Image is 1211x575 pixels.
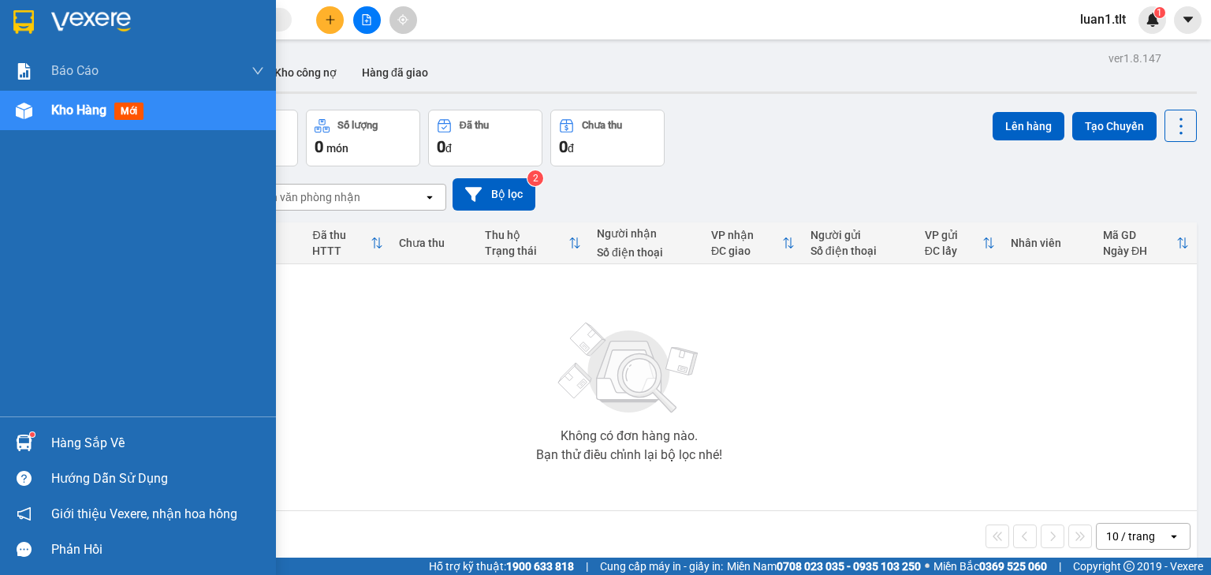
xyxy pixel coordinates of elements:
th: Toggle SortBy [477,222,590,264]
th: Toggle SortBy [703,222,803,264]
span: 0 [315,137,323,156]
span: caret-down [1181,13,1195,27]
strong: 0369 525 060 [979,560,1047,573]
div: Bạn thử điều chỉnh lại bộ lọc nhé! [536,449,722,461]
div: ĐC lấy [925,245,982,257]
div: Ngày ĐH [1103,245,1176,257]
div: Người nhận [597,227,695,240]
span: question-circle [17,471,32,486]
span: | [586,558,588,575]
button: Lên hàng [993,112,1064,140]
div: Trạng thái [485,245,569,257]
th: Toggle SortBy [304,222,390,264]
div: VP gửi [925,229,982,241]
svg: open [423,191,436,203]
div: Đã thu [460,120,489,131]
span: Miền Bắc [933,558,1047,575]
span: | [1059,558,1061,575]
div: Nhân viên [1011,237,1087,249]
span: aim [397,14,408,25]
button: file-add [353,6,381,34]
th: Toggle SortBy [917,222,1003,264]
div: Hướng dẫn sử dụng [51,467,264,491]
div: 10 / trang [1106,528,1155,544]
svg: open [1168,530,1180,543]
button: Bộ lọc [453,178,535,211]
img: icon-new-feature [1146,13,1160,27]
button: Hàng đã giao [349,54,441,91]
div: Số lượng [337,120,378,131]
button: aim [389,6,417,34]
span: copyright [1123,561,1135,572]
strong: 0708 023 035 - 0935 103 250 [777,560,921,573]
th: Toggle SortBy [1095,222,1197,264]
div: Thu hộ [485,229,569,241]
strong: 1900 633 818 [506,560,574,573]
span: notification [17,506,32,521]
div: Chưa thu [399,237,469,249]
span: message [17,542,32,557]
div: VP nhận [711,229,782,241]
div: Không có đơn hàng nào. [561,430,698,442]
span: 1 [1157,7,1162,18]
span: 0 [559,137,568,156]
button: Kho công nợ [262,54,349,91]
span: Miền Nam [727,558,921,575]
span: Kho hàng [51,103,106,118]
span: luan1.tlt [1068,9,1138,29]
div: Chọn văn phòng nhận [252,189,360,205]
div: Hàng sắp về [51,431,264,455]
button: caret-down [1174,6,1202,34]
button: plus [316,6,344,34]
span: ⚪️ [925,563,930,569]
span: file-add [361,14,372,25]
button: Số lượng0món [306,110,420,166]
div: Người gửi [810,229,909,241]
span: 0 [437,137,445,156]
span: Hỗ trợ kỹ thuật: [429,558,574,575]
div: Chưa thu [582,120,622,131]
sup: 1 [30,432,35,437]
img: warehouse-icon [16,435,32,451]
img: logo-vxr [13,10,34,34]
span: down [252,65,264,77]
span: đ [568,142,574,155]
button: Đã thu0đ [428,110,542,166]
img: solution-icon [16,63,32,80]
div: Số điện thoại [810,245,909,257]
div: Phản hồi [51,538,264,562]
button: Tạo Chuyến [1072,112,1157,140]
sup: 2 [527,170,543,186]
img: svg+xml;base64,PHN2ZyBjbGFzcz0ibGlzdC1wbHVnX19zdmciIHhtbG5zPSJodHRwOi8vd3d3LnczLm9yZy8yMDAwL3N2Zy... [550,313,708,424]
div: ĐC giao [711,245,782,257]
div: Đã thu [312,229,370,241]
span: Báo cáo [51,61,99,80]
span: mới [114,103,143,120]
span: plus [325,14,336,25]
span: Cung cấp máy in - giấy in: [600,558,723,575]
span: món [326,142,348,155]
span: đ [445,142,452,155]
button: Chưa thu0đ [550,110,665,166]
div: Số điện thoại [597,246,695,259]
img: warehouse-icon [16,103,32,119]
div: ver 1.8.147 [1109,50,1161,67]
span: Giới thiệu Vexere, nhận hoa hồng [51,504,237,524]
div: Mã GD [1103,229,1176,241]
sup: 1 [1154,7,1165,18]
div: HTTT [312,245,370,257]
